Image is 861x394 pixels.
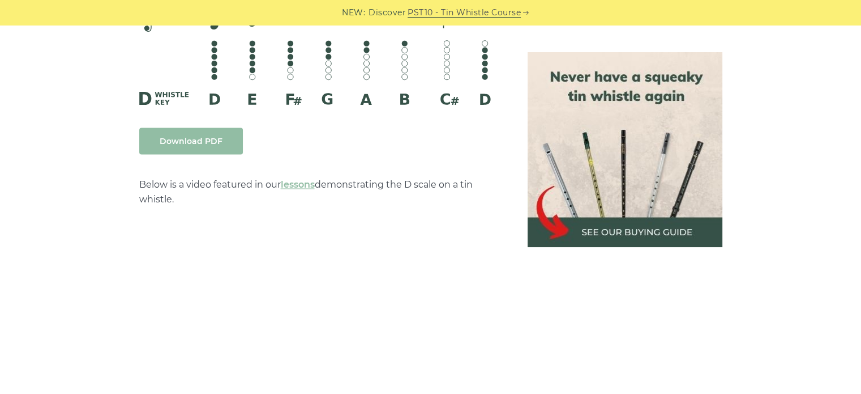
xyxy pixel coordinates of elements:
a: PST10 - Tin Whistle Course [408,6,521,19]
span: NEW: [342,6,365,19]
a: Download PDF [139,128,243,154]
p: Below is a video featured in our demonstrating the D scale on a tin whistle. [139,177,500,207]
span: Discover [369,6,406,19]
a: lessons [281,179,315,190]
img: tin whistle buying guide [528,52,722,247]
